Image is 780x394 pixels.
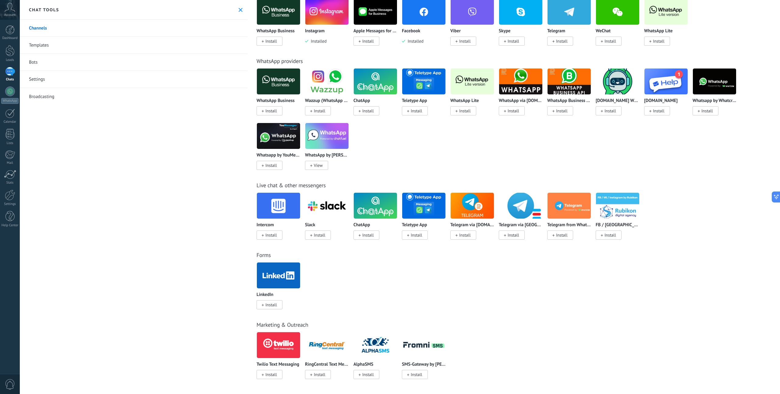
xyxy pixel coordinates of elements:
[1,161,19,165] div: Mail
[257,191,300,220] img: logo_main.png
[257,321,308,328] a: Marketing & Outreach
[405,38,424,44] span: Installed
[508,38,519,44] span: Install
[499,192,547,247] div: Telegram via Redham
[265,232,277,238] span: Install
[556,108,568,114] span: Install
[305,121,349,151] img: logo_main.png
[4,13,16,17] span: Account
[1,36,19,40] div: Dashboard
[450,29,461,34] p: Viber
[257,252,271,259] a: Forms
[257,123,305,177] div: Whatsapp by YouMessages
[402,330,445,360] img: logo_main.png
[305,191,349,220] img: logo_main.png
[547,98,591,104] p: WhatsApp Business API ([GEOGRAPHIC_DATA]) via [DOMAIN_NAME]
[556,232,568,238] span: Install
[644,98,678,104] p: [DOMAIN_NAME]
[547,68,596,123] div: WhatsApp Business API (WABA) via Radist.Online
[596,68,644,123] div: ChatArchitect.com WhatsApp
[257,292,273,297] p: LinkedIn
[305,123,353,177] div: WhatsApp by Chatfuel
[499,191,542,220] img: logo_main.png
[305,362,349,367] p: RingCentral Text Messaging
[450,192,499,247] div: Telegram via Radist.Online
[257,29,295,34] p: WhatsApp Business
[257,332,305,386] div: Twilio Text Messaging
[265,372,277,377] span: Install
[308,38,327,44] span: Installed
[596,191,639,220] img: logo_main.png
[20,71,248,88] a: Settings
[556,38,568,44] span: Install
[547,192,596,247] div: Telegram from Whatcrm
[257,67,300,96] img: logo_main.png
[402,68,450,123] div: Teletype App
[499,29,510,34] p: Skype
[265,108,277,114] span: Install
[499,98,543,104] p: WhatsApp via [DOMAIN_NAME]
[1,141,19,145] div: Lists
[305,29,324,34] p: Instagram
[20,88,248,105] a: Broadcasting
[305,68,353,123] div: Wazzup (WhatsApp & Instagram)
[353,223,370,228] p: ChatApp
[20,37,248,54] a: Templates
[548,191,591,220] img: logo_main.png
[411,372,422,377] span: Install
[265,302,277,308] span: Install
[1,181,19,185] div: Stats
[362,38,374,44] span: Install
[402,332,450,386] div: SMS-Gateway by Fromni
[314,108,325,114] span: Install
[402,67,445,96] img: logo_main.png
[20,54,248,71] a: Bots
[459,108,471,114] span: Install
[596,67,639,96] img: logo_main.png
[1,202,19,206] div: Settings
[257,58,303,65] a: WhatsApp providers
[353,362,373,367] p: AlphaSMS
[653,108,665,114] span: Install
[402,223,427,228] p: Teletype App
[354,191,397,220] img: logo_main.png
[450,68,499,123] div: WhatsApp Lite
[653,38,665,44] span: Install
[305,67,349,96] img: logo_main.png
[314,163,323,168] span: View
[353,192,402,247] div: ChatApp
[354,67,397,96] img: logo_main.png
[362,108,374,114] span: Install
[1,98,19,104] div: WhatsApp
[644,29,673,34] p: WhatsApp Lite
[305,192,353,247] div: Slack
[1,223,19,227] div: Help Center
[265,38,277,44] span: Install
[353,29,397,34] p: Apple Messages for Business
[1,78,19,82] div: Chats
[604,232,616,238] span: Install
[305,332,353,386] div: RingCentral Text Messaging
[693,67,736,96] img: logo_main.png
[450,98,479,104] p: WhatsApp Lite
[411,108,422,114] span: Install
[257,262,305,317] div: LinkedIn
[693,98,736,104] p: Whatsapp by Whatcrm and Telphin
[459,38,471,44] span: Install
[508,108,519,114] span: Install
[596,98,640,104] p: [DOMAIN_NAME] WhatsApp
[362,232,374,238] span: Install
[20,20,248,37] a: Channels
[596,192,644,247] div: FB / VK / Instagram by Rubikon
[499,68,547,123] div: WhatsApp via Radist.Online
[547,223,591,228] p: Telegram from Whatcrm
[265,163,277,168] span: Install
[29,7,59,12] h2: Chat tools
[354,330,397,360] img: logo_main.png
[604,108,616,114] span: Install
[257,192,305,247] div: Intercom
[257,121,300,151] img: logo_main.png
[257,182,326,189] a: Live chat & other messengers
[402,362,446,367] p: SMS-Gateway by [PERSON_NAME]
[353,332,402,386] div: AlphaSMS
